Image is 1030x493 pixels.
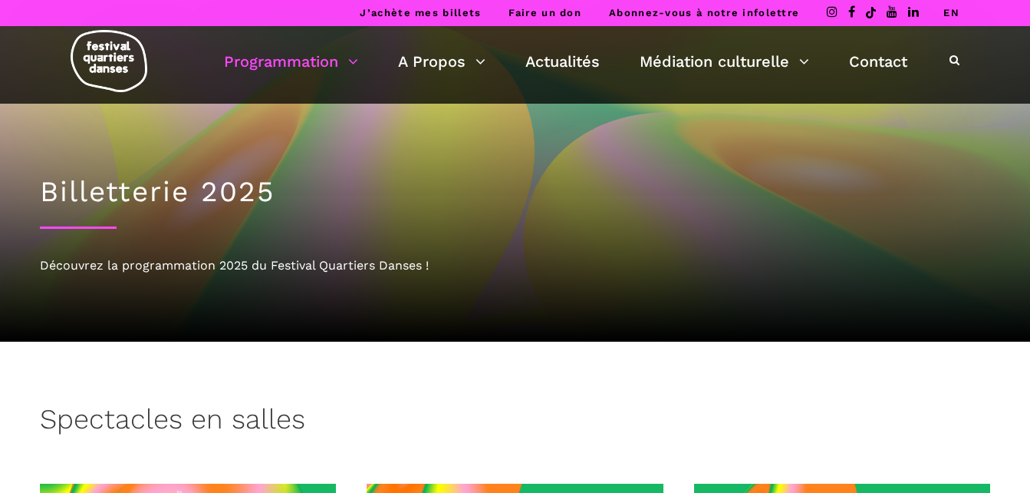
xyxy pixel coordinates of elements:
a: Abonnez-vous à notre infolettre [609,7,799,18]
a: Faire un don [508,7,581,18]
a: A Propos [398,48,485,74]
img: logo-fqd-med [71,30,147,92]
h3: Spectacles en salles [40,403,305,442]
a: Médiation culturelle [640,48,809,74]
a: Programmation [224,48,358,74]
a: Actualités [525,48,600,74]
a: Contact [849,48,907,74]
a: EN [943,7,959,18]
div: Découvrez la programmation 2025 du Festival Quartiers Danses ! [40,256,991,276]
h1: Billetterie 2025 [40,175,991,209]
a: J’achète mes billets [360,7,481,18]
